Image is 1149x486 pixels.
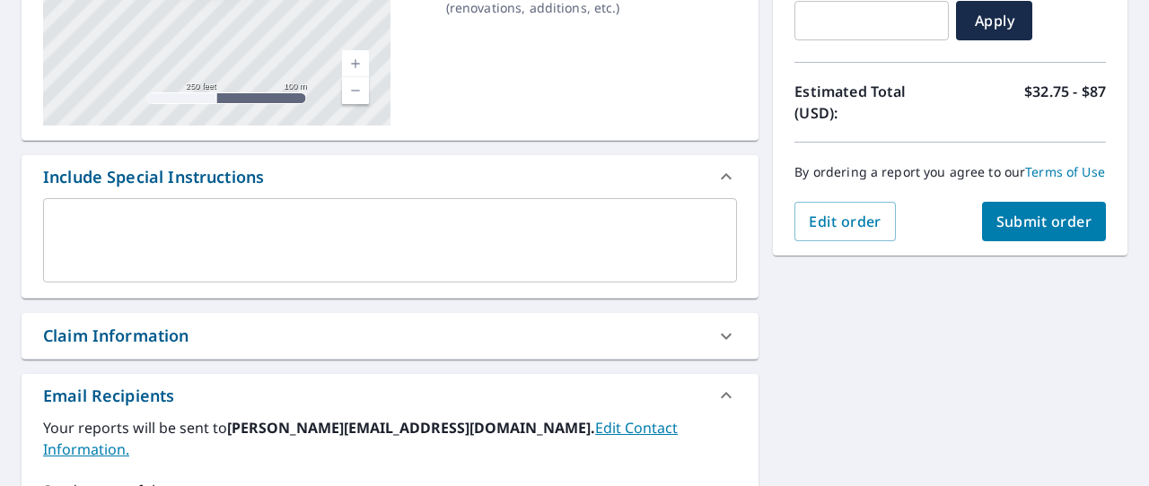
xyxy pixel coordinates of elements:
button: Submit order [982,202,1107,241]
div: Include Special Instructions [22,155,759,198]
div: Email Recipients [22,374,759,417]
div: Claim Information [43,324,189,348]
button: Edit order [794,202,896,241]
a: Terms of Use [1025,163,1105,180]
span: Apply [970,11,1018,30]
div: Email Recipients [43,384,174,408]
div: Claim Information [22,313,759,359]
span: Submit order [996,212,1092,231]
b: [PERSON_NAME][EMAIL_ADDRESS][DOMAIN_NAME]. [227,418,595,438]
span: Edit order [809,212,881,231]
a: Current Level 17, Zoom Out [342,77,369,104]
label: Your reports will be sent to [43,417,737,460]
p: $32.75 - $87 [1024,81,1106,124]
p: By ordering a report you agree to our [794,164,1106,180]
p: Estimated Total (USD): [794,81,950,124]
div: Include Special Instructions [43,165,264,189]
button: Apply [956,1,1032,40]
a: Current Level 17, Zoom In [342,50,369,77]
